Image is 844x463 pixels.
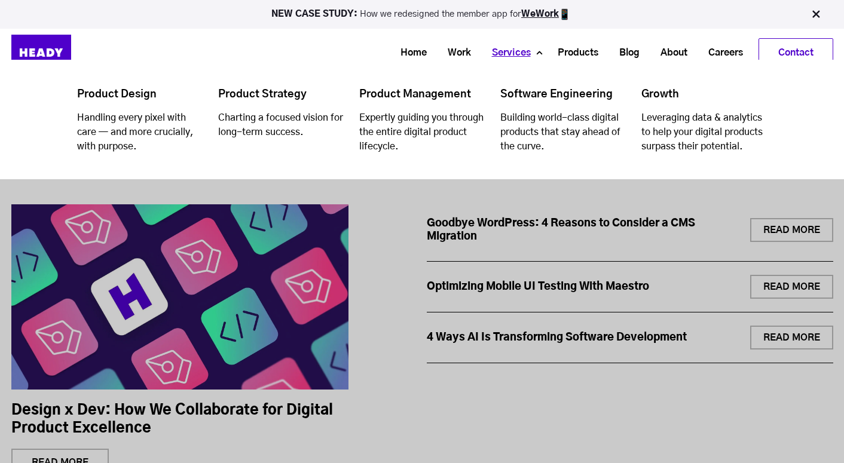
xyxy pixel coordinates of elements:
[5,8,839,20] p: How we redesigned the member app for
[810,8,822,20] img: Close Bar
[386,42,433,64] a: Home
[693,42,749,64] a: Careers
[646,42,693,64] a: About
[101,38,833,67] div: Navigation Menu
[559,8,571,20] img: app emoji
[11,35,71,70] img: Heady_Logo_Web-01 (1)
[271,10,360,19] strong: NEW CASE STUDY:
[759,39,833,66] a: Contact
[604,42,646,64] a: Blog
[477,42,537,64] a: Services
[521,10,559,19] a: WeWork
[543,42,604,64] a: Products
[433,42,477,64] a: Work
